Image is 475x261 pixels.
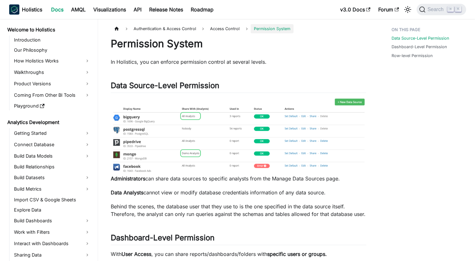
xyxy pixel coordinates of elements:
[5,25,92,34] a: Welcome to Holistics
[111,175,145,182] strong: Administrators
[374,4,403,15] a: Forum
[111,37,366,50] h1: Permission System
[447,6,454,12] kbd: ⌘
[12,162,92,171] a: Build Relationships
[9,4,42,15] a: HolisticsHolistics
[12,173,92,183] a: Build Datasets
[12,101,92,110] a: Playground
[336,4,374,15] a: v3.0 Docs
[12,90,92,100] a: Coming From Other BI Tools
[12,216,92,226] a: Build Dashboards
[12,151,92,161] a: Build Data Models
[12,46,92,55] a: Our Philosophy
[130,4,145,15] a: API
[47,4,67,15] a: Docs
[111,203,366,218] p: Behind the scenes, the database user that they use to is the one specified in the data source its...
[187,4,217,15] a: Roadmap
[12,79,92,89] a: Product Versions
[12,250,92,260] a: Sharing Data
[111,24,123,33] a: Home page
[12,206,92,214] a: Explore Data
[12,67,92,77] a: Walkthroughs
[392,44,447,50] a: Dashboard-Level Permission
[111,189,143,196] strong: Data Analysts
[392,35,449,41] a: Data Source-Level Permission
[12,56,92,66] a: How Holistics Works
[267,251,327,257] strong: specific users or groups.
[111,58,366,66] p: In Holistics, you can enforce permission control at several levels.
[426,7,447,12] span: Search
[67,4,89,15] a: AMQL
[111,24,366,33] nav: Breadcrumbs
[9,4,19,15] img: Holistics
[12,128,92,138] a: Getting Started
[392,53,433,59] a: Row-level Permission
[12,238,92,249] a: Interact with Dashboards
[207,24,243,33] a: Access Control
[417,4,466,15] button: Search (Command+K)
[210,26,240,31] span: Access Control
[111,250,366,258] p: With , you can share reports/dashboards/folders with
[12,227,92,237] a: Work with Filters
[12,195,92,204] a: Import CSV & Google Sheets
[122,251,151,257] strong: User Access
[12,140,92,150] a: Connect Database
[22,6,42,13] b: Holistics
[5,118,92,127] a: Analytics Development
[111,233,366,245] h2: Dashboard-Level Permission
[455,6,461,12] kbd: K
[12,184,92,194] a: Build Metrics
[145,4,187,15] a: Release Notes
[130,24,199,33] span: Authentication & Access Control
[403,4,413,15] button: Switch between dark and light mode (currently light mode)
[111,81,366,93] h2: Data Source-Level Permission
[111,175,366,182] p: can share data sources to specific analysts from the Manage Data Sources page.
[111,189,366,196] p: cannot view or modify database credentials information of any data source.
[89,4,130,15] a: Visualizations
[251,24,294,33] span: Permission System
[12,36,92,44] a: Introduction
[3,19,98,261] nav: Docs sidebar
